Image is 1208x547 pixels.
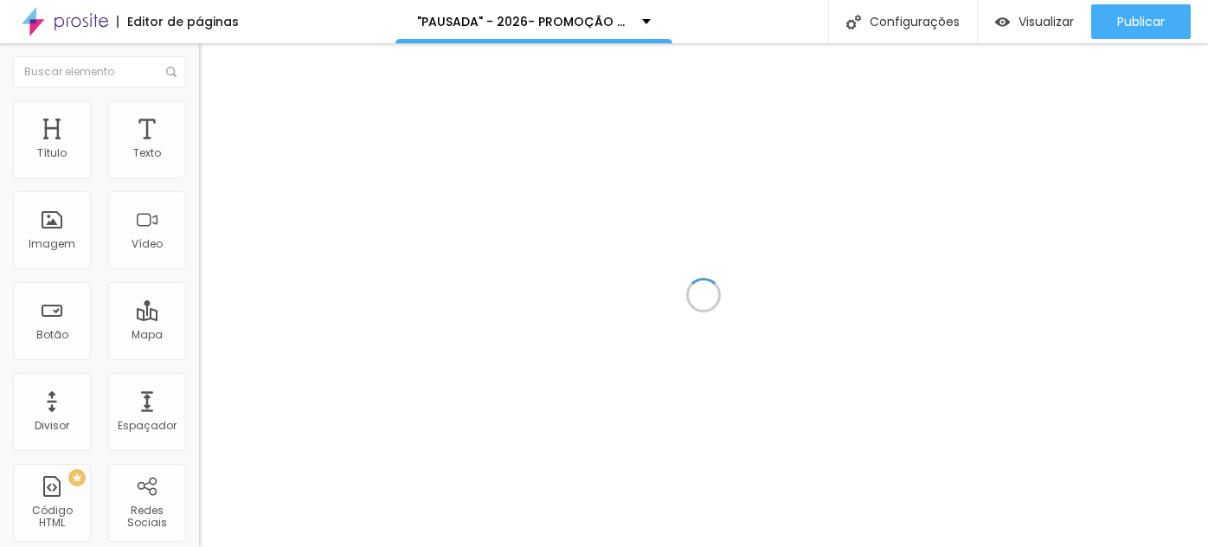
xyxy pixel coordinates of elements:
[132,238,163,250] div: Vídeo
[1091,4,1191,39] button: Publicar
[112,505,181,530] div: Redes Sociais
[13,56,186,87] input: Buscar elemento
[417,16,629,28] p: "PAUSADA" - 2026- PROMOÇÃO CASAMENTO -PROMO
[995,15,1010,29] img: view-1.svg
[118,420,177,432] div: Espaçador
[36,329,68,341] div: Botão
[37,147,67,159] div: Título
[166,67,177,77] img: Icone
[1117,15,1165,29] span: Publicar
[29,238,75,250] div: Imagem
[17,505,86,530] div: Código HTML
[117,16,239,28] div: Editor de páginas
[132,329,163,341] div: Mapa
[978,4,1091,39] button: Visualizar
[1018,15,1074,29] span: Visualizar
[35,420,69,432] div: Divisor
[846,15,861,29] img: Icone
[133,147,161,159] div: Texto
